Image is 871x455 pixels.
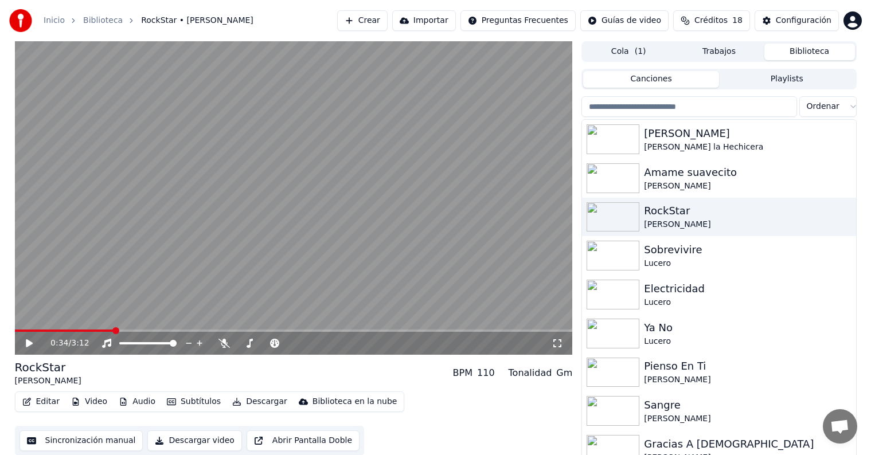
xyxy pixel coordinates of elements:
span: 18 [732,15,743,26]
button: Guías de video [580,10,669,31]
div: Lucero [644,336,851,347]
div: [PERSON_NAME] [644,219,851,230]
span: ( 1 ) [635,46,646,57]
div: Lucero [644,297,851,308]
span: RockStar • [PERSON_NAME] [141,15,253,26]
button: Subtítulos [162,394,225,410]
div: Chat abierto [823,409,857,444]
button: Configuración [755,10,839,31]
div: [PERSON_NAME] [644,125,851,142]
button: Descargar video [147,430,241,451]
button: Audio [114,394,160,410]
div: Sangre [644,397,851,413]
button: Biblioteca [764,44,855,60]
div: RockStar [15,359,81,375]
span: Créditos [694,15,728,26]
span: 0:34 [50,338,68,349]
div: [PERSON_NAME] [644,413,851,425]
div: [PERSON_NAME] [15,375,81,387]
div: 110 [477,366,495,380]
span: Ordenar [807,101,839,112]
div: Sobrevivire [644,242,851,258]
div: Lucero [644,258,851,269]
div: Biblioteca en la nube [313,396,397,407]
div: BPM [453,366,472,380]
div: [PERSON_NAME] [644,181,851,192]
button: Playlists [719,71,855,88]
div: [PERSON_NAME] [644,374,851,386]
button: Descargar [228,394,292,410]
button: Preguntas Frecuentes [460,10,576,31]
img: youka [9,9,32,32]
div: RockStar [644,203,851,219]
button: Abrir Pantalla Doble [247,430,360,451]
button: Editar [18,394,64,410]
a: Biblioteca [83,15,123,26]
div: Ya No [644,320,851,336]
button: Sincronización manual [19,430,143,451]
div: Gm [556,366,572,380]
button: Importar [392,10,456,31]
nav: breadcrumb [44,15,253,26]
a: Inicio [44,15,65,26]
button: Trabajos [674,44,764,60]
div: / [50,338,78,349]
button: Video [67,394,112,410]
button: Crear [337,10,388,31]
button: Cola [583,44,674,60]
div: Amame suavecito [644,164,851,181]
div: Electricidad [644,281,851,297]
div: [PERSON_NAME] la Hechicera [644,142,851,153]
div: Tonalidad [509,366,552,380]
div: Pienso En Ti [644,358,851,374]
div: Configuración [776,15,831,26]
div: Gracias A [DEMOGRAPHIC_DATA] [644,436,851,452]
button: Canciones [583,71,719,88]
button: Créditos18 [673,10,750,31]
span: 3:12 [71,338,89,349]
